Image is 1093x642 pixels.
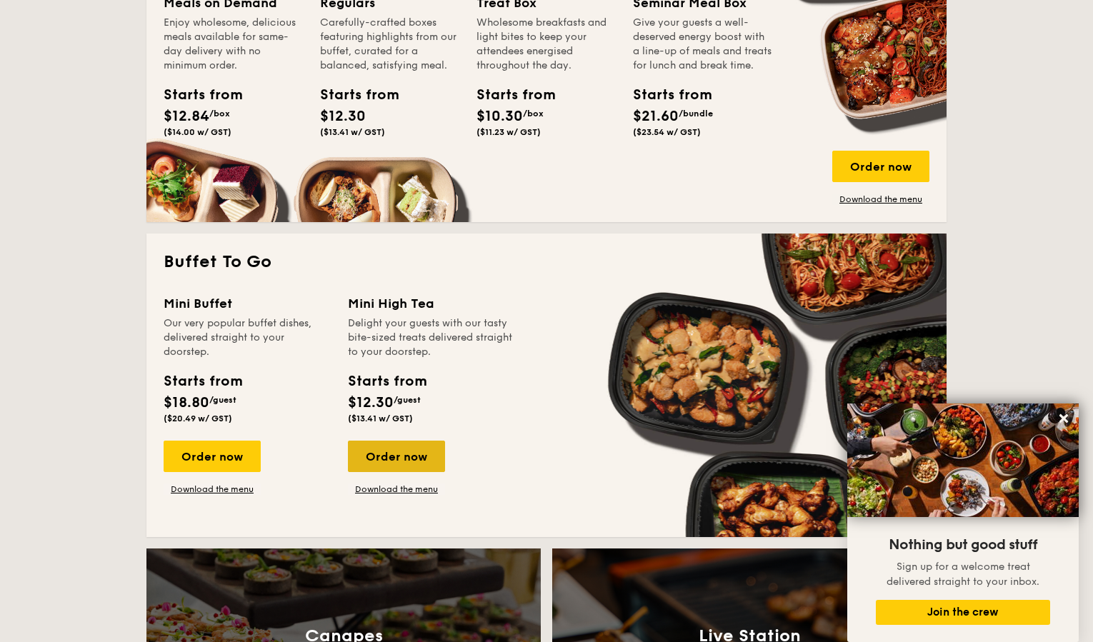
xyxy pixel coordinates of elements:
img: DSC07876-Edit02-Large.jpeg [847,403,1079,517]
span: ($11.23 w/ GST) [476,127,541,137]
div: Wholesome breakfasts and light bites to keep your attendees energised throughout the day. [476,16,616,73]
span: ($23.54 w/ GST) [633,127,701,137]
div: Starts from [164,84,228,106]
span: /guest [209,395,236,405]
span: ($13.41 w/ GST) [348,413,413,423]
span: ($20.49 w/ GST) [164,413,232,423]
span: /box [209,109,230,119]
span: ($14.00 w/ GST) [164,127,231,137]
span: $12.30 [320,108,366,125]
div: Starts from [320,84,384,106]
a: Download the menu [164,483,261,495]
div: Starts from [164,371,241,392]
span: $12.30 [348,394,394,411]
div: Order now [348,441,445,472]
span: /bundle [679,109,713,119]
a: Download the menu [832,194,929,205]
a: Download the menu [348,483,445,495]
span: $12.84 [164,108,209,125]
div: Order now [832,151,929,182]
span: $10.30 [476,108,523,125]
button: Close [1052,407,1075,430]
div: Give your guests a well-deserved energy boost with a line-up of meals and treats for lunch and br... [633,16,772,73]
span: $18.80 [164,394,209,411]
span: $21.60 [633,108,679,125]
span: /guest [394,395,421,405]
div: Carefully-crafted boxes featuring highlights from our buffet, curated for a balanced, satisfying ... [320,16,459,73]
span: Sign up for a welcome treat delivered straight to your inbox. [887,561,1039,588]
span: Nothing but good stuff [889,536,1037,553]
div: Enjoy wholesome, delicious meals available for same-day delivery with no minimum order. [164,16,303,73]
h2: Buffet To Go [164,251,929,274]
div: Delight your guests with our tasty bite-sized treats delivered straight to your doorstep. [348,316,515,359]
span: ($13.41 w/ GST) [320,127,385,137]
div: Starts from [476,84,541,106]
span: /box [523,109,544,119]
div: Starts from [348,371,426,392]
button: Join the crew [876,600,1050,625]
div: Order now [164,441,261,472]
div: Mini Buffet [164,294,331,314]
div: Mini High Tea [348,294,515,314]
div: Starts from [633,84,697,106]
div: Our very popular buffet dishes, delivered straight to your doorstep. [164,316,331,359]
